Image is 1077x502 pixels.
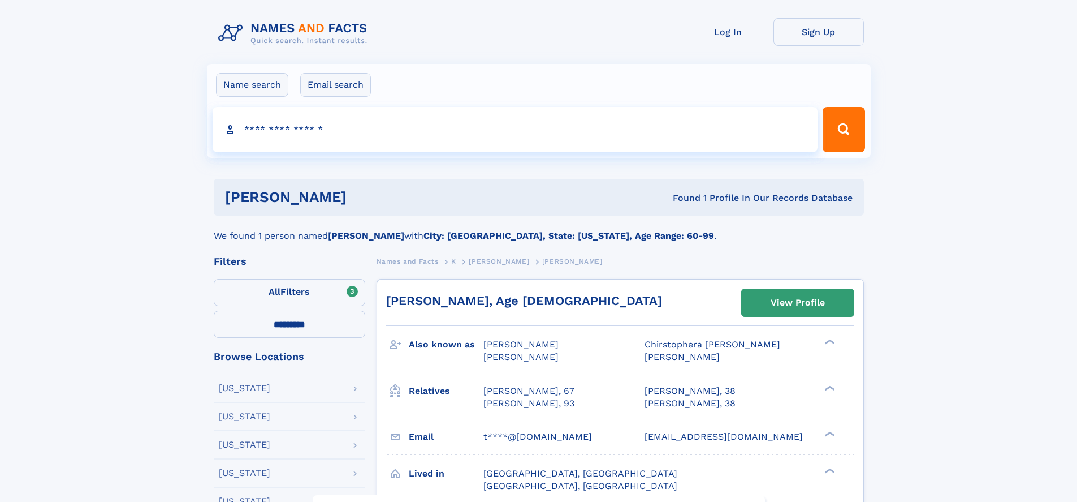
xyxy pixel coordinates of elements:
[214,256,365,267] div: Filters
[822,338,836,346] div: ❯
[645,351,720,362] span: [PERSON_NAME]
[216,73,288,97] label: Name search
[742,289,854,316] a: View Profile
[214,216,864,243] div: We found 1 person named with .
[214,18,377,49] img: Logo Names and Facts
[214,351,365,362] div: Browse Locations
[645,431,803,442] span: [EMAIL_ADDRESS][DOMAIN_NAME]
[822,384,836,392] div: ❯
[469,258,529,265] span: [PERSON_NAME]
[328,230,404,241] b: [PERSON_NAME]
[483,339,559,350] span: [PERSON_NAME]
[269,286,280,297] span: All
[225,190,510,204] h1: [PERSON_NAME]
[542,258,603,265] span: [PERSON_NAME]
[219,469,270,478] div: [US_STATE]
[773,18,864,46] a: Sign Up
[219,384,270,393] div: [US_STATE]
[409,427,483,447] h3: Email
[409,381,483,401] h3: Relatives
[219,412,270,421] div: [US_STATE]
[469,254,529,268] a: [PERSON_NAME]
[483,480,677,491] span: [GEOGRAPHIC_DATA], [GEOGRAPHIC_DATA]
[645,385,736,397] a: [PERSON_NAME], 38
[483,385,574,397] a: [PERSON_NAME], 67
[509,192,853,204] div: Found 1 Profile In Our Records Database
[645,339,780,350] span: Chirstophera [PERSON_NAME]
[483,351,559,362] span: [PERSON_NAME]
[822,430,836,437] div: ❯
[451,258,456,265] span: K
[213,107,818,152] input: search input
[377,254,439,268] a: Names and Facts
[409,464,483,483] h3: Lived in
[214,279,365,306] label: Filters
[409,335,483,354] h3: Also known as
[483,397,574,410] a: [PERSON_NAME], 93
[645,397,736,410] a: [PERSON_NAME], 38
[823,107,864,152] button: Search Button
[683,18,773,46] a: Log In
[483,468,677,479] span: [GEOGRAPHIC_DATA], [GEOGRAPHIC_DATA]
[300,73,371,97] label: Email search
[822,467,836,474] div: ❯
[451,254,456,268] a: K
[771,290,825,316] div: View Profile
[386,294,662,308] a: [PERSON_NAME], Age [DEMOGRAPHIC_DATA]
[219,440,270,449] div: [US_STATE]
[423,230,714,241] b: City: [GEOGRAPHIC_DATA], State: [US_STATE], Age Range: 60-99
